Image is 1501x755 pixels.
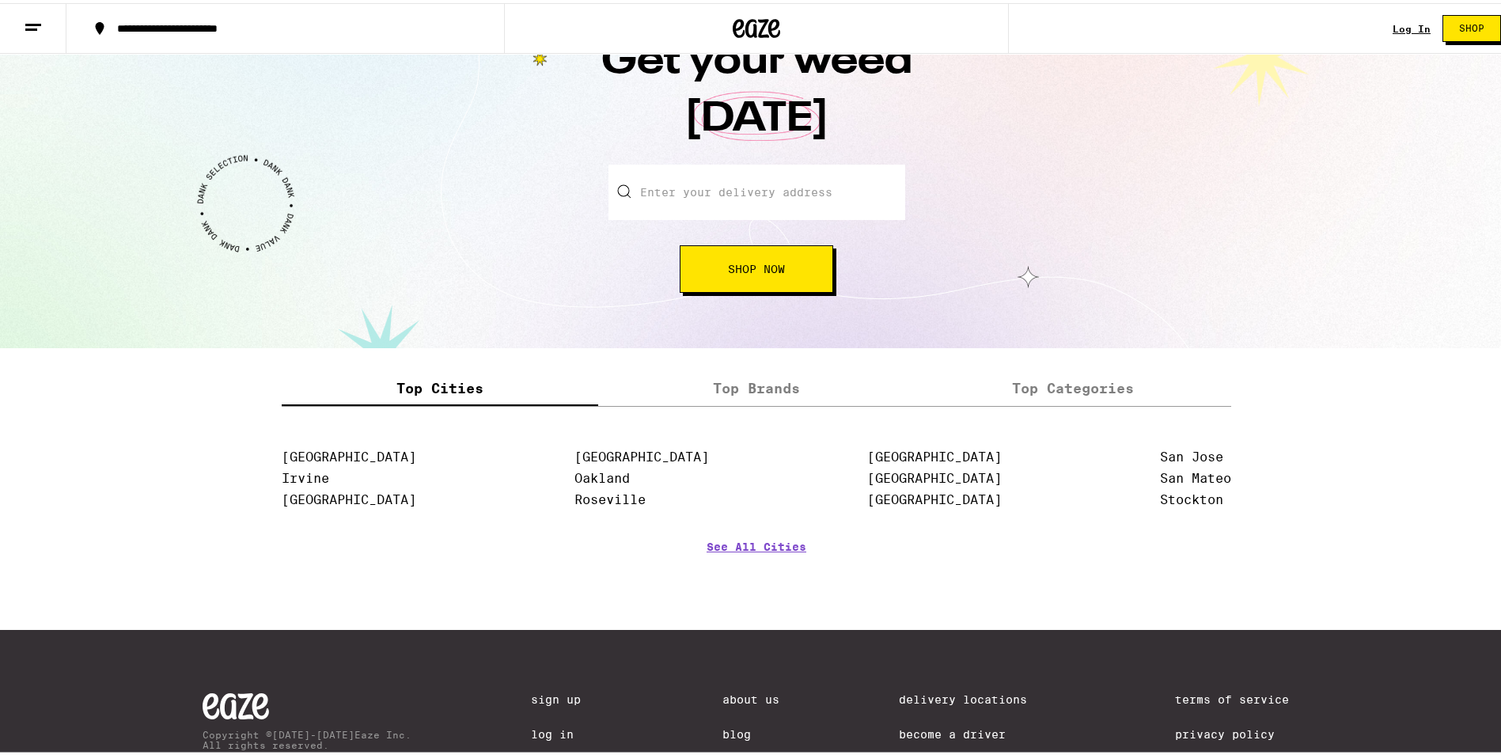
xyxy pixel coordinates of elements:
[282,369,598,403] label: Top Cities
[1160,489,1223,504] a: Stockton
[519,30,994,161] h1: Get your weed [DATE]
[282,468,329,483] a: Irvine
[722,725,779,738] a: Blog
[899,725,1056,738] a: Become a Driver
[574,489,646,504] a: Roseville
[1175,690,1310,703] a: Terms of Service
[9,11,114,24] span: Hi. Need any help?
[531,690,602,703] a: Sign Up
[1459,21,1484,30] span: Shop
[203,727,411,747] p: Copyright © [DATE]-[DATE] Eaze Inc. All rights reserved.
[1393,21,1431,31] a: Log In
[282,446,416,461] a: [GEOGRAPHIC_DATA]
[1442,12,1501,39] button: Shop
[531,725,602,738] a: Log In
[1175,725,1310,738] a: Privacy Policy
[608,161,905,217] input: Enter your delivery address
[282,489,416,504] a: [GEOGRAPHIC_DATA]
[867,446,1002,461] a: [GEOGRAPHIC_DATA]
[899,690,1056,703] a: Delivery Locations
[707,537,806,596] a: See All Cities
[1160,468,1231,483] a: San Mateo
[282,369,1231,404] div: tabs
[867,489,1002,504] a: [GEOGRAPHIC_DATA]
[722,690,779,703] a: About Us
[867,468,1002,483] a: [GEOGRAPHIC_DATA]
[598,369,915,403] label: Top Brands
[574,446,709,461] a: [GEOGRAPHIC_DATA]
[680,242,833,290] button: Shop Now
[574,468,630,483] a: Oakland
[915,369,1231,403] label: Top Categories
[1160,446,1223,461] a: San Jose
[728,260,785,271] span: Shop Now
